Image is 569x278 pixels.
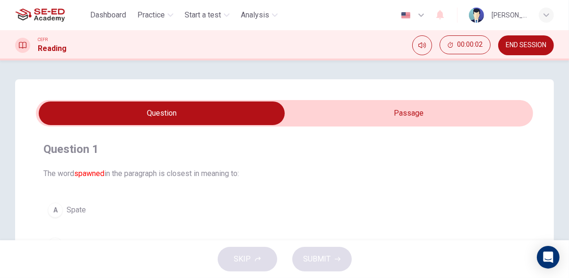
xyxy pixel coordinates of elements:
span: Practice [137,9,165,21]
img: SE-ED Academy logo [15,6,65,25]
div: [PERSON_NAME] [492,9,527,21]
button: END SESSION [498,35,554,55]
div: Open Intercom Messenger [537,246,560,269]
button: 00:00:02 [440,35,491,54]
div: B [48,237,63,253]
font: spawned [74,169,104,178]
img: Profile picture [469,8,484,23]
span: Dashboard [90,9,126,21]
img: en [400,12,412,19]
span: Start a test [185,9,221,21]
h1: Reading [38,43,67,54]
span: Spate [67,204,86,216]
button: Start a test [181,7,233,24]
a: SE-ED Academy logo [15,6,86,25]
span: The word in the paragraph is closest in meaning to: [43,168,526,179]
h4: Question 1 [43,142,526,157]
button: Practice [134,7,177,24]
span: END SESSION [506,42,546,49]
div: Hide [440,35,491,55]
span: Increase [67,239,95,251]
button: ASpate [43,198,526,222]
span: CEFR [38,36,48,43]
div: A [48,202,63,218]
span: 00:00:02 [457,41,483,49]
button: BIncrease [43,233,526,257]
button: Analysis [237,7,281,24]
span: Analysis [241,9,269,21]
button: Dashboard [86,7,130,24]
div: Mute [412,35,432,55]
